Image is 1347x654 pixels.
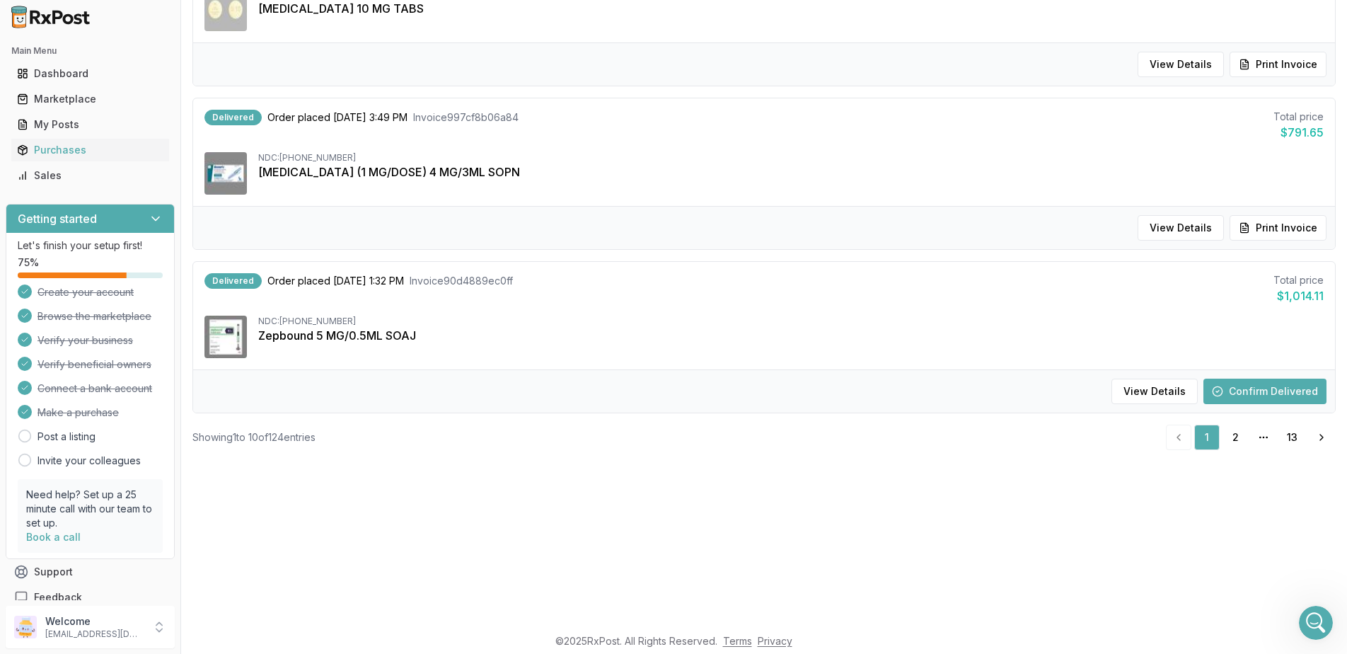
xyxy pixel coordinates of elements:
[17,143,163,157] div: Purchases
[258,152,1324,163] div: NDC: [PHONE_NUMBER]
[1111,379,1198,404] button: View Details
[17,117,163,132] div: My Posts
[6,585,175,610] button: Feedback
[258,316,1324,327] div: NDC: [PHONE_NUMBER]
[204,316,247,358] img: Zepbound 5 MG/0.5ML SOAJ
[17,67,163,81] div: Dashboard
[23,155,221,183] div: added to your cart and $410 for [MEDICAL_DATA] is crazy cheap
[1299,606,1333,640] iframe: Intercom live chat
[117,235,272,266] div: i am glad I asked you for it
[37,454,141,468] a: Invite your colleagues
[67,464,79,475] button: Gif picker
[83,212,260,226] div: it is very cheap. thank you so much
[51,77,272,136] div: I'll pay the shipping. i don't need anything else other than the [MEDICAL_DATA].
[221,6,248,33] button: Home
[45,614,144,629] p: Welcome
[204,273,262,289] div: Delivered
[258,163,1324,180] div: [MEDICAL_DATA] (1 MG/DOSE) 4 MG/3ML SOPN
[72,203,272,234] div: it is very cheap. thank you so much
[267,274,404,288] span: Order placed [DATE] 1:32 PM
[11,147,272,202] div: Manuel says…
[1138,215,1224,241] button: View Details
[1166,425,1336,450] nav: pagination
[1307,425,1336,450] a: Go to next page
[6,88,175,110] button: Marketplace
[18,256,39,270] span: 75 %
[17,92,163,106] div: Marketplace
[1222,425,1248,450] a: 2
[1279,425,1305,450] a: 13
[37,333,133,348] span: Verify your business
[128,243,260,258] div: i am glad I asked you for it
[243,458,265,481] button: Send a message…
[11,86,169,112] a: Marketplace
[11,137,169,163] a: Purchases
[1273,273,1324,287] div: Total price
[1273,124,1324,141] div: $791.65
[12,434,271,458] textarea: Message…
[37,406,119,420] span: Make a purchase
[11,112,169,137] a: My Posts
[26,531,81,543] a: Book a call
[23,286,221,341] div: That one is easier to get then [MEDICAL_DATA] I know some strengths of [MEDICAL_DATA] are going t...
[37,285,134,299] span: Create your account
[11,277,272,361] div: Manuel says…
[723,635,752,647] a: Terms
[204,152,247,195] img: Ozempic (1 MG/DOSE) 4 MG/3ML SOPN
[45,464,56,475] button: Emoji picker
[17,168,163,183] div: Sales
[1194,425,1220,450] a: 1
[14,616,37,638] img: User avatar
[258,327,1324,344] div: Zepbound 5 MG/0.5ML SOAJ
[51,361,272,406] div: when are they coming out with generic?
[34,590,82,604] span: Feedback
[11,417,229,448] div: I think 2.5mg has a generic out already
[69,7,161,18] h1: [PERSON_NAME]
[9,6,36,33] button: go back
[1203,379,1326,404] button: Confirm Delivered
[1273,110,1324,124] div: Total price
[6,139,175,161] button: Purchases
[62,86,260,127] div: I'll pay the shipping. i don't need anything else other than the [MEDICAL_DATA].
[6,113,175,136] button: My Posts
[204,110,262,125] div: Delivered
[410,274,513,288] span: Invoice 90d4889ec0ff
[37,357,151,372] span: Verify beneficial owners
[23,425,218,440] div: I think 2.5mg has a generic out already
[11,7,272,77] div: Manuel says…
[248,6,274,31] div: Close
[22,464,33,475] button: Upload attachment
[11,147,232,191] div: added to your cart and $410 for [MEDICAL_DATA] is crazy cheap
[11,361,272,417] div: LUIS says…
[192,430,316,444] div: Showing 1 to 10 of 124 entries
[11,203,272,236] div: LUIS says…
[11,163,169,188] a: Sales
[1138,52,1224,77] button: View Details
[6,62,175,85] button: Dashboard
[11,417,272,459] div: Manuel says…
[6,6,96,28] img: RxPost Logo
[37,381,152,396] span: Connect a bank account
[45,629,144,640] p: [EMAIL_ADDRESS][DOMAIN_NAME]
[758,635,792,647] a: Privacy
[1230,52,1326,77] button: Print Invoice
[6,164,175,187] button: Sales
[11,45,169,57] h2: Main Menu
[11,277,232,350] div: That one is easier to get then [MEDICAL_DATA] I know some strengths of [MEDICAL_DATA] are going t...
[18,239,163,253] p: Let's finish your setup first!
[267,110,407,125] span: Order placed [DATE] 3:49 PM
[40,8,63,30] img: Profile image for Manuel
[62,369,260,397] div: when are they coming out with generic?
[11,61,169,86] a: Dashboard
[1230,215,1326,241] button: Print Invoice
[18,210,97,227] h3: Getting started
[11,235,272,277] div: LUIS says…
[37,430,96,444] a: Post a listing
[26,488,154,530] p: Need help? Set up a 25 minute call with our team to set up.
[69,18,137,32] p: Active 13h ago
[1273,287,1324,304] div: $1,014.11
[11,77,272,147] div: LUIS says…
[37,309,151,323] span: Browse the marketplace
[413,110,519,125] span: Invoice 997cf8b06a84
[6,559,175,585] button: Support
